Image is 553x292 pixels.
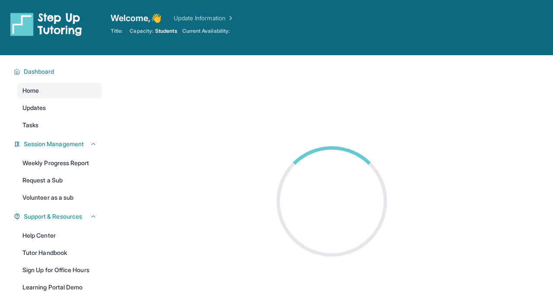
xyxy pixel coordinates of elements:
a: Sign Up for Office Hours [17,262,102,278]
span: Home [22,86,39,95]
button: Support & Resources [20,212,97,221]
span: Support & Resources [24,212,82,221]
a: Home [17,83,102,98]
img: logo [10,12,82,36]
span: Students [155,28,177,35]
span: Session Management [24,140,84,148]
span: Updates [22,104,46,112]
a: Weekly Progress Report [17,155,102,171]
span: Current Availability: [182,28,230,35]
a: Tutor Handbook [17,245,102,261]
span: Dashboard [24,67,54,76]
a: Request a Sub [17,173,102,188]
span: Capacity: [130,28,153,35]
span: Title: [111,28,123,35]
span: Tasks [22,121,38,129]
img: Chevron Right [226,14,234,22]
button: Dashboard [20,67,97,76]
a: Help Center [17,228,102,243]
a: Volunteer as a sub [17,190,102,205]
a: Updates [17,100,102,116]
button: Session Management [20,140,97,148]
a: Tasks [17,117,102,133]
a: Update Information [174,14,234,22]
span: Welcome, 👋 [111,12,162,24]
